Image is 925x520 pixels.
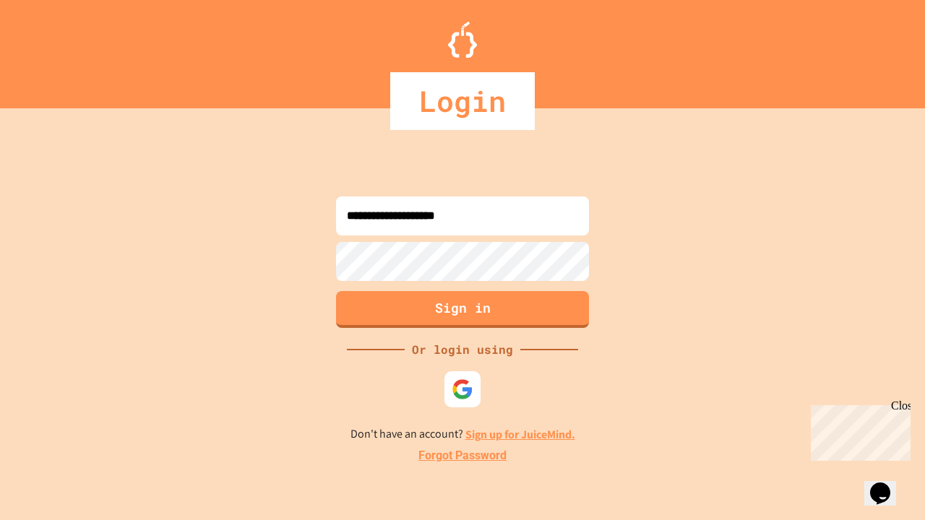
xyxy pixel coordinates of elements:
p: Don't have an account? [350,425,575,443]
a: Sign up for JuiceMind. [465,427,575,442]
a: Forgot Password [418,447,507,464]
div: Login [390,72,535,130]
div: Or login using [405,341,520,358]
iframe: chat widget [864,462,911,506]
button: Sign in [336,291,589,328]
img: Logo.svg [448,22,477,58]
img: google-icon.svg [452,378,473,400]
iframe: chat widget [805,399,911,461]
div: Chat with us now!Close [6,6,100,92]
